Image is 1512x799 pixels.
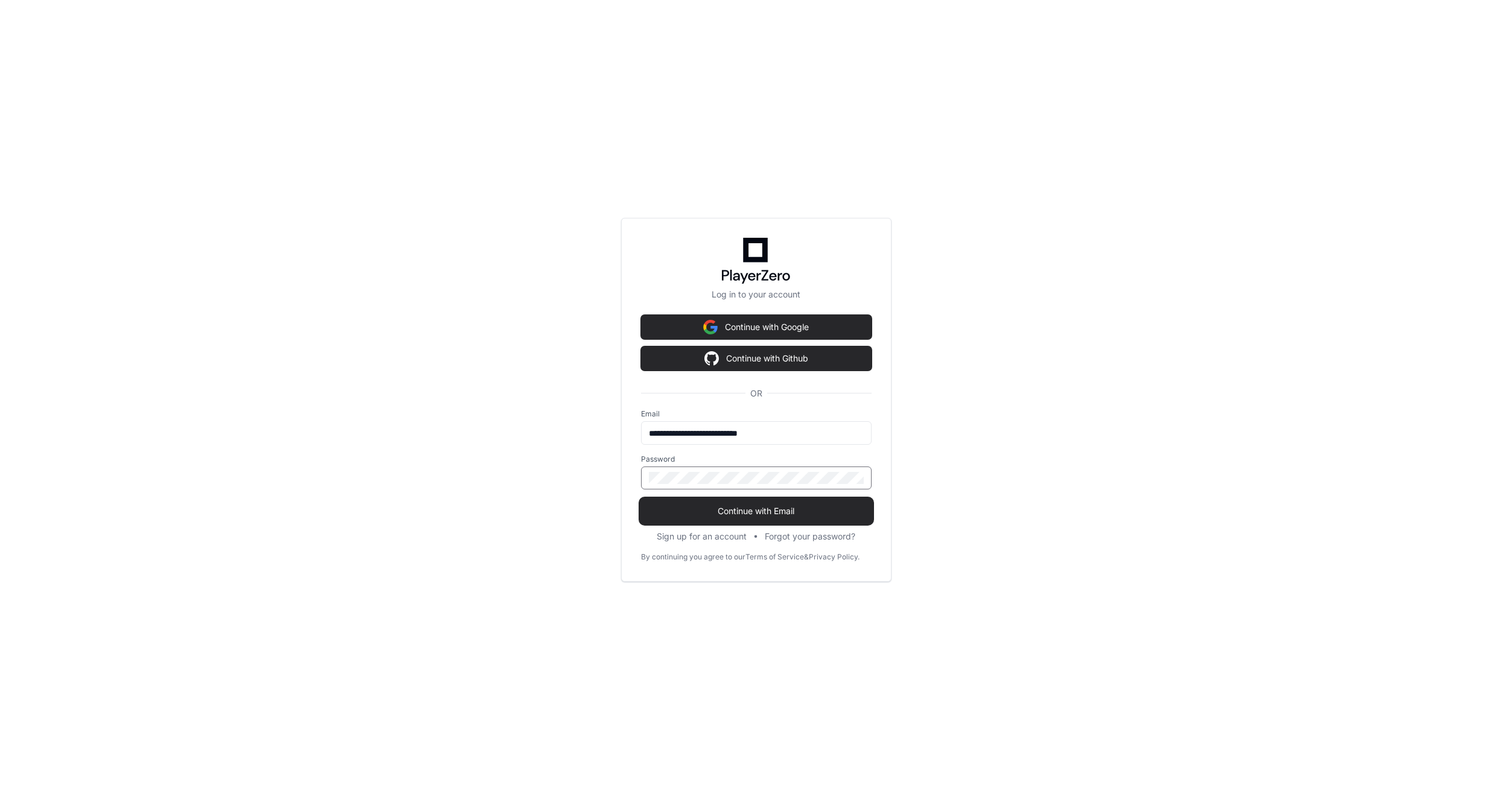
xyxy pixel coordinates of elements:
[704,346,719,371] img: Sign in with google
[703,315,718,339] img: Sign in with google
[641,288,872,301] p: Log in to your account
[765,530,855,543] button: Forgot your password?
[745,387,767,400] span: OR
[641,346,872,371] button: Continue with Github
[745,552,804,562] a: Terms of Service
[641,552,745,562] div: By continuing you agree to our
[804,552,809,562] div: &
[641,454,872,464] label: Password
[641,409,872,419] label: Email
[641,315,872,339] button: Continue with Google
[809,552,860,562] a: Privacy Policy.
[641,505,872,517] span: Continue with Email
[657,530,747,543] button: Sign up for an account
[641,499,872,523] button: Continue with Email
